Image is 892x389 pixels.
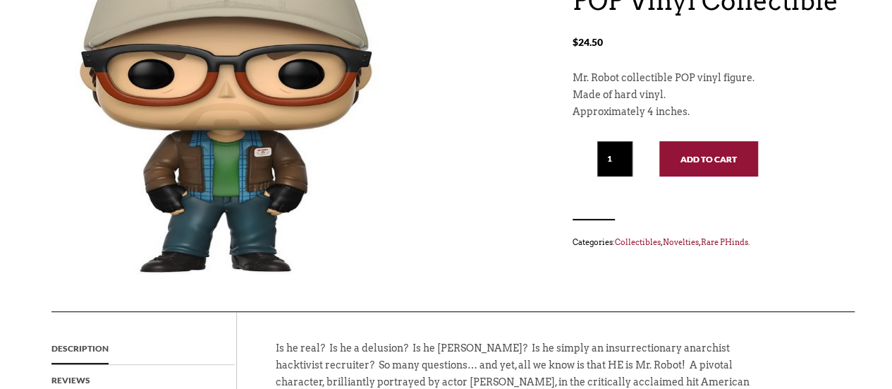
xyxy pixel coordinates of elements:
span: Categories: , , . [573,234,841,250]
span: $ [573,36,578,48]
bdi: 24.50 [573,36,603,48]
p: Mr. Robot collectible POP vinyl figure. [573,70,841,87]
input: Qty [597,141,633,176]
a: Novelties [663,237,699,247]
a: Description [51,333,109,364]
a: Collectibles [615,237,661,247]
p: Made of hard vinyl. [573,87,841,104]
p: Approximately 4 inches. [573,104,841,121]
a: Rare PHinds [701,237,748,247]
button: Add to cart [659,141,758,176]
